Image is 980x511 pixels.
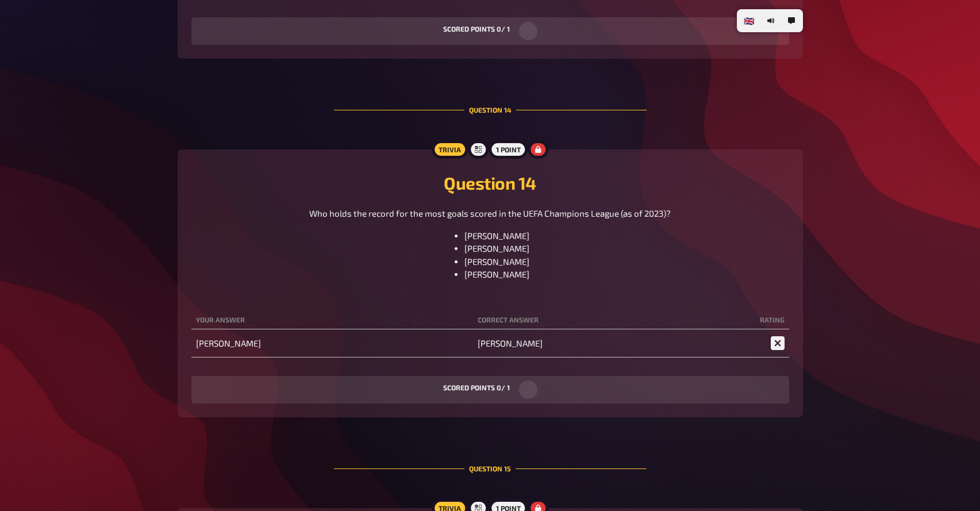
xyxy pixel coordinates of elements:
div: Question 14 [334,77,647,143]
label: scored points 0 / 1 [443,25,510,32]
span: Who holds the record for the most goals scored in the UEFA Champions League (as of 2023)? [309,208,671,218]
th: Your answer [191,311,474,330]
span: Unfortunately wrong [771,337,785,347]
li: [PERSON_NAME] [464,229,529,243]
h2: Question 14 [191,172,789,193]
td: [PERSON_NAME] [191,332,474,355]
li: [PERSON_NAME] [464,268,529,281]
li: 🇬🇧 [739,11,759,30]
span: [PERSON_NAME] [478,338,543,348]
th: Rating [755,311,789,330]
div: Question 15 [334,436,647,501]
li: [PERSON_NAME] [464,255,529,268]
div: 1 point [489,140,528,159]
th: Correct answer [473,311,755,330]
li: [PERSON_NAME] [464,242,529,255]
div: Trivia [432,140,468,159]
label: scored points 0 / 1 [443,384,510,391]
